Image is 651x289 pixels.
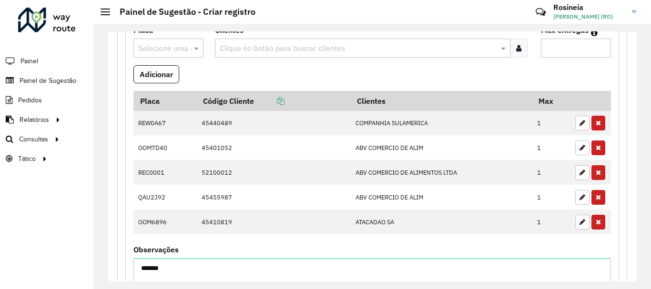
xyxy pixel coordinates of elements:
h3: Rosineia [553,3,625,12]
th: Placa [133,91,197,111]
h2: Painel de Sugestão - Criar registro [110,7,255,17]
em: Máximo de clientes que serão colocados na mesma rota com os clientes informados [591,29,598,37]
th: Código Cliente [197,91,351,111]
label: Observações [133,244,179,255]
td: 1 [532,111,570,136]
span: Consultas [19,134,48,144]
td: 45440489 [197,111,351,136]
td: COMPANHIA SULAMERICA [351,111,532,136]
td: 1 [532,209,570,234]
td: OOM7D40 [133,135,197,160]
td: 45401052 [197,135,351,160]
td: REC0001 [133,160,197,185]
td: ABV COMERCIO DE ALIM [351,135,532,160]
td: REW0A67 [133,111,197,136]
span: Painel de Sugestão [20,76,76,86]
span: [PERSON_NAME] (RO) [553,12,625,21]
a: Contato Rápido [530,2,551,22]
td: 52100012 [197,160,351,185]
span: Tático [18,154,36,164]
td: 45410819 [197,209,351,234]
button: Adicionar [133,65,179,83]
td: 1 [532,135,570,160]
a: Copiar [254,96,285,106]
span: Relatórios [20,115,49,125]
td: ATACADAO SA [351,209,532,234]
th: Max [532,91,570,111]
td: 1 [532,185,570,209]
td: OOM6896 [133,209,197,234]
td: ABV COMERCIO DE ALIMENTOS LTDA [351,160,532,185]
span: Pedidos [18,95,42,105]
td: ABV COMERCIO DE ALIM [351,185,532,209]
span: Painel [20,56,38,66]
td: QAU2J92 [133,185,197,209]
td: 1 [532,160,570,185]
th: Clientes [351,91,532,111]
td: 45455987 [197,185,351,209]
